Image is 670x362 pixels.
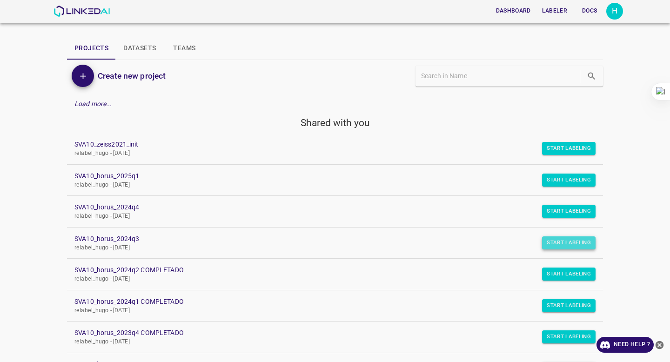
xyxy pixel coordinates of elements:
[492,3,535,19] button: Dashboard
[74,297,581,307] a: SVA10_horus_2024q1 COMPLETADO
[74,244,581,252] p: relabel_hugo - [DATE]
[67,95,603,113] div: Load more...
[542,268,596,281] button: Start Labeling
[163,37,205,60] button: Teams
[74,181,581,189] p: relabel_hugo - [DATE]
[542,174,596,187] button: Start Labeling
[74,338,581,346] p: relabel_hugo - [DATE]
[54,6,110,17] img: LinkedAI
[72,65,94,87] button: Add
[67,116,603,129] h5: Shared with you
[582,67,601,86] button: search
[542,205,596,218] button: Start Labeling
[536,1,573,20] a: Labeler
[542,330,596,343] button: Start Labeling
[573,1,606,20] a: Docs
[74,202,581,212] a: SVA10_horus_2024q4
[596,337,654,353] a: Need Help ?
[74,265,581,275] a: SVA10_horus_2024q2 COMPLETADO
[421,69,578,83] input: Search in Name
[74,275,581,283] p: relabel_hugo - [DATE]
[606,3,623,20] button: Open settings
[74,149,581,158] p: relabel_hugo - [DATE]
[74,234,581,244] a: SVA10_horus_2024q3
[538,3,571,19] button: Labeler
[67,37,116,60] button: Projects
[606,3,623,20] div: H
[542,299,596,312] button: Start Labeling
[98,69,166,82] h6: Create new project
[74,212,581,221] p: relabel_hugo - [DATE]
[490,1,536,20] a: Dashboard
[74,328,581,338] a: SVA10_horus_2023q4 COMPLETADO
[116,37,163,60] button: Datasets
[542,142,596,155] button: Start Labeling
[542,236,596,249] button: Start Labeling
[74,140,581,149] a: SVA10_zeiss2021_init
[74,307,581,315] p: relabel_hugo - [DATE]
[74,171,581,181] a: SVA10_horus_2025q1
[94,69,166,82] a: Create new project
[74,100,112,107] em: Load more...
[654,337,665,353] button: close-help
[575,3,604,19] button: Docs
